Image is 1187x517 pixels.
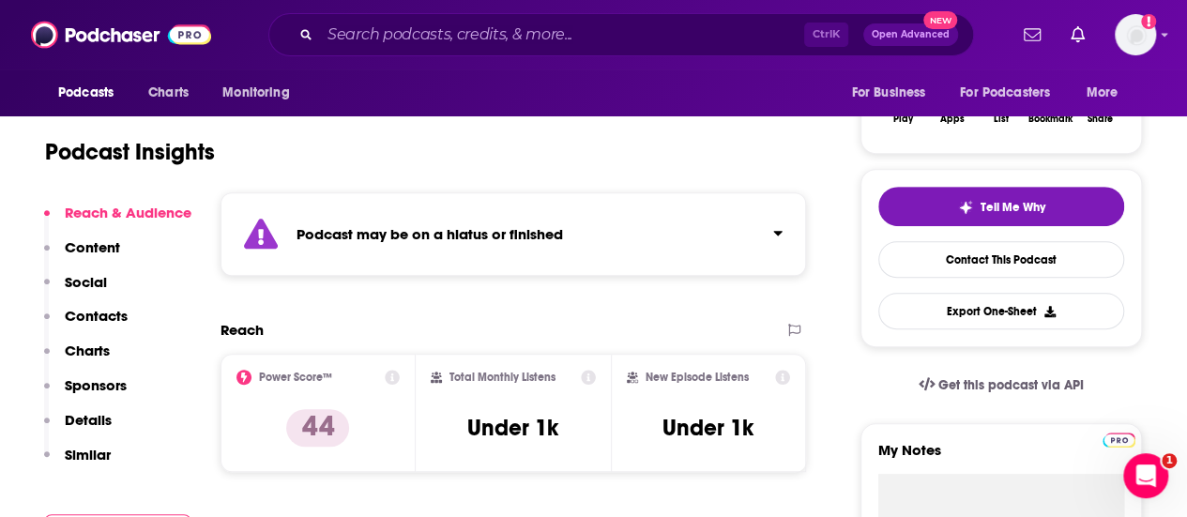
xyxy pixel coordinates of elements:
[923,11,957,29] span: New
[65,238,120,256] p: Content
[65,273,107,291] p: Social
[646,371,749,384] h2: New Episode Listens
[44,342,110,376] button: Charts
[45,75,138,111] button: open menu
[948,75,1077,111] button: open menu
[1087,114,1112,125] div: Share
[31,17,211,53] img: Podchaser - Follow, Share and Rate Podcasts
[44,238,120,273] button: Content
[1016,19,1048,51] a: Show notifications dropdown
[44,307,128,342] button: Contacts
[1162,453,1177,468] span: 1
[1103,433,1135,448] img: Podchaser Pro
[44,376,127,411] button: Sponsors
[1141,14,1156,29] svg: Add a profile image
[1115,14,1156,55] button: Show profile menu
[44,411,112,446] button: Details
[994,114,1009,125] div: List
[1073,75,1142,111] button: open menu
[893,114,913,125] div: Play
[209,75,313,111] button: open menu
[960,80,1050,106] span: For Podcasters
[65,376,127,394] p: Sponsors
[878,293,1124,329] button: Export One-Sheet
[65,307,128,325] p: Contacts
[838,75,949,111] button: open menu
[268,13,974,56] div: Search podcasts, credits, & more...
[662,414,753,442] h3: Under 1k
[259,371,332,384] h2: Power Score™
[938,377,1084,393] span: Get this podcast via API
[136,75,200,111] a: Charts
[940,114,965,125] div: Apps
[878,241,1124,278] a: Contact This Podcast
[320,20,804,50] input: Search podcasts, credits, & more...
[878,187,1124,226] button: tell me why sparkleTell Me Why
[1115,14,1156,55] span: Logged in as juliahaav
[221,192,806,276] section: Click to expand status details
[1028,114,1073,125] div: Bookmark
[467,414,558,442] h3: Under 1k
[851,80,925,106] span: For Business
[863,23,958,46] button: Open AdvancedNew
[44,446,111,480] button: Similar
[221,321,264,339] h2: Reach
[958,200,973,215] img: tell me why sparkle
[804,23,848,47] span: Ctrl K
[981,200,1045,215] span: Tell Me Why
[872,30,950,39] span: Open Advanced
[222,80,289,106] span: Monitoring
[297,225,563,243] strong: Podcast may be on a hiatus or finished
[449,371,555,384] h2: Total Monthly Listens
[1063,19,1092,51] a: Show notifications dropdown
[878,441,1124,474] label: My Notes
[286,409,349,447] p: 44
[1123,453,1168,498] iframe: Intercom live chat
[65,411,112,429] p: Details
[45,138,215,166] h1: Podcast Insights
[65,342,110,359] p: Charts
[65,204,191,221] p: Reach & Audience
[44,273,107,308] button: Social
[44,204,191,238] button: Reach & Audience
[904,362,1099,408] a: Get this podcast via API
[1103,430,1135,448] a: Pro website
[65,446,111,464] p: Similar
[58,80,114,106] span: Podcasts
[1087,80,1119,106] span: More
[1115,14,1156,55] img: User Profile
[148,80,189,106] span: Charts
